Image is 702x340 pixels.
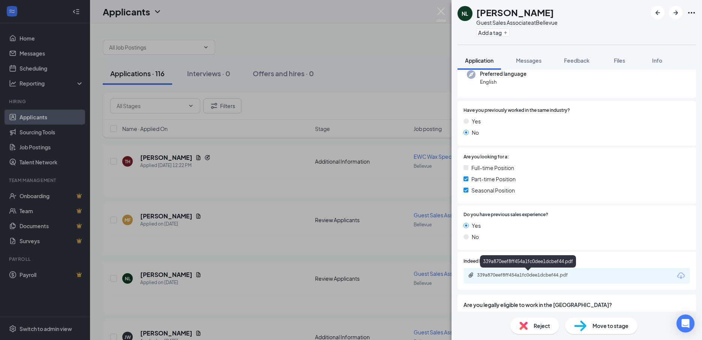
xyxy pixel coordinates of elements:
span: Application [465,57,493,64]
svg: Paperclip [468,272,474,278]
svg: Ellipses [687,8,696,17]
span: Are you looking for a: [463,153,509,161]
span: Move to stage [592,322,628,330]
span: No [472,233,479,241]
svg: Plus [503,30,508,35]
svg: Download [676,271,685,280]
div: 339a870eef8ff454a1fc0dee1dcbef44.pdf [477,272,582,278]
span: Reject [534,322,550,330]
span: Have you previously worked in the same industry? [463,107,570,114]
span: Yes [472,221,481,230]
span: Info [652,57,662,64]
span: Feedback [564,57,589,64]
span: English [480,78,526,86]
span: Do you have previous sales experience? [463,211,548,218]
span: No [472,128,479,137]
span: Yes [472,117,481,125]
svg: ArrowRight [671,8,680,17]
div: Open Intercom Messenger [676,314,694,332]
span: Files [614,57,625,64]
span: Preferred language [480,70,526,78]
svg: ArrowLeftNew [653,8,662,17]
div: 339a870eef8ff454a1fc0dee1dcbef44.pdf [480,255,576,268]
div: NL [462,10,468,17]
span: Indeed Resume [463,258,496,265]
span: Part-time Position [471,175,516,183]
span: Full-time Position [471,164,514,172]
button: PlusAdd a tag [476,29,510,36]
span: Messages [516,57,541,64]
span: Seasonal Position [471,186,515,194]
a: Paperclip339a870eef8ff454a1fc0dee1dcbef44.pdf [468,272,589,279]
span: Are you legally eligible to work in the [GEOGRAPHIC_DATA]? [463,301,690,309]
div: Guest Sales Associate at Bellevue [476,19,558,26]
h1: [PERSON_NAME] [476,6,554,19]
button: ArrowRight [669,6,682,20]
button: ArrowLeftNew [651,6,664,20]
